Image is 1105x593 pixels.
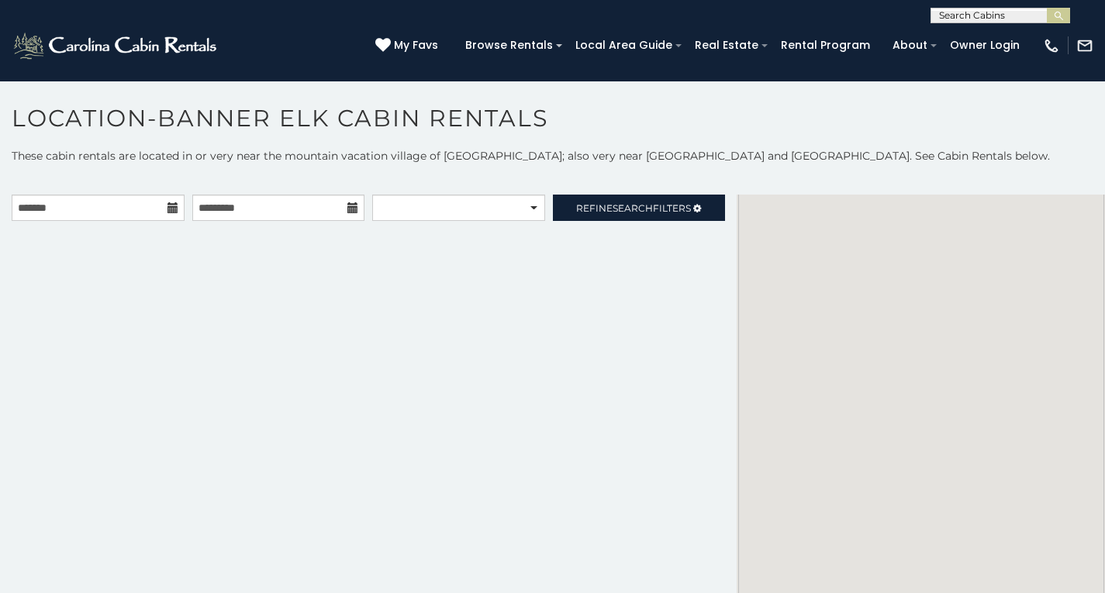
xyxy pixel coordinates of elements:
[1043,37,1060,54] img: phone-regular-white.png
[613,202,653,214] span: Search
[568,33,680,57] a: Local Area Guide
[885,33,935,57] a: About
[375,37,442,54] a: My Favs
[394,37,438,53] span: My Favs
[687,33,766,57] a: Real Estate
[773,33,878,57] a: Rental Program
[553,195,726,221] a: RefineSearchFilters
[12,30,221,61] img: White-1-2.png
[576,202,691,214] span: Refine Filters
[942,33,1027,57] a: Owner Login
[1076,37,1093,54] img: mail-regular-white.png
[458,33,561,57] a: Browse Rentals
